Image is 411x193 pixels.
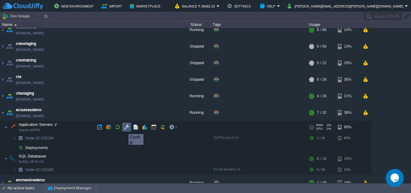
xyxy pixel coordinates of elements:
[338,121,357,133] div: 60%
[14,24,17,26] img: AMDAwAAAACH5BAEAAAAALAAAAAABAAEAAAICRAEAOw==
[325,127,331,131] span: 1%
[5,71,14,88] img: AMDAwAAAACH5BAEAAAAALAAAAAABAAEAAAICRAEAOw==
[317,175,326,191] div: 4 / 36
[25,135,54,141] a: Node ID:223134
[16,143,25,152] img: AMDAwAAAACH5BAEAAAAALAAAAAABAAEAAAICRAEAOw==
[18,154,47,159] span: SQL Databases
[0,71,5,88] img: AMDAwAAAACH5BAEAAAAALAAAAAABAAEAAAICRAEAOw==
[175,2,217,10] button: Balance ₹-39492.23
[181,21,211,28] div: Status
[18,122,54,127] span: Application Servers
[0,55,5,71] img: AMDAwAAAACH5BAEAAAAALAAAAAABAAEAAAICRAEAOw==
[16,63,44,69] a: [DOMAIN_NAME]
[181,55,211,71] div: Stopped
[8,183,45,193] div: No active tasks
[214,136,239,139] span: [DATE]-php-8.0.0
[338,133,357,143] div: 60%
[101,2,124,10] button: Import
[5,104,14,121] img: AMDAwAAAACH5BAEAAAAALAAAAAABAAEAAAICRAEAOw==
[25,167,54,172] span: 223156
[211,21,307,28] div: Tags
[16,133,25,143] img: AMDAwAAAACH5BAEAAAAALAAAAAABAAEAAAICRAEAOw==
[16,107,42,113] span: ecoursesdemo
[338,22,357,38] div: 14%
[316,127,323,131] span: CPU
[0,175,5,191] img: AMDAwAAAACH5BAEAAAAALAAAAAABAAEAAAICRAEAOw==
[316,123,323,127] span: RAM
[317,104,326,121] div: 7 / 32
[338,71,357,88] div: 36%
[25,167,54,172] a: Node ID:223156
[18,122,54,127] a: Application ServersApache [DATE]
[227,2,252,10] button: Settings
[16,113,44,119] a: [DOMAIN_NAME]
[317,22,326,38] div: 6 / 85
[16,90,34,96] a: ctestaging
[5,22,14,38] img: AMDAwAAAACH5BAEAAAAALAAAAAABAAEAAAICRAEAOw==
[2,2,43,10] img: CloudJiffy
[25,135,54,141] span: 223134
[338,38,357,54] div: 13%
[338,88,357,104] div: 21%
[260,2,277,10] button: Help
[13,133,16,143] img: AMDAwAAAACH5BAEAAAAALAAAAAABAAEAAAICRAEAOw==
[16,96,44,102] a: [DOMAIN_NAME]
[0,88,5,104] img: AMDAwAAAACH5BAEAAAAALAAAAAABAAEAAAICRAEAOw==
[317,153,326,165] div: 6 / 16
[13,165,16,174] img: AMDAwAAAACH5BAEAAAAALAAAAAABAAEAAAICRAEAOw==
[338,104,357,121] div: 38%
[25,167,41,172] span: Node ID:
[8,153,17,165] img: AMDAwAAAACH5BAEAAAAALAAAAAABAAEAAAICRAEAOw==
[18,154,47,158] a: SQL DatabasesMySQL CE 8.0.36
[317,88,326,104] div: 4 / 26
[214,167,240,171] span: 8.0.36-almalinux-9
[338,55,357,71] div: 29%
[4,153,8,165] img: AMDAwAAAACH5BAEAAAAALAAAAAABAAEAAAICRAEAOw==
[317,165,325,174] div: 6 / 16
[0,38,5,54] img: AMDAwAAAACH5BAEAAAAALAAAAAABAAEAAAICRAEAOw==
[317,133,325,143] div: 1 / 16
[25,145,49,150] a: Deployments
[317,38,326,54] div: 0 / 56
[181,38,211,54] div: Stopped
[5,38,14,54] img: AMDAwAAAACH5BAEAAAAALAAAAAABAAEAAAICRAEAOw==
[16,74,21,80] a: cte
[0,104,5,121] img: AMDAwAAAACH5BAEAAAAALAAAAAABAAEAAAICRAEAOw==
[16,47,44,53] a: [DOMAIN_NAME]
[338,165,357,174] div: 15%
[4,121,8,133] img: AMDAwAAAACH5BAEAAAAALAAAAAABAAEAAAICRAEAOw==
[25,136,41,140] span: Node ID:
[288,2,405,10] button: [PERSON_NAME][EMAIL_ADDRESS][PERSON_NAME][DOMAIN_NAME]
[325,123,331,127] span: 4%
[307,21,371,28] div: Usage
[181,175,211,191] div: Running
[338,175,357,191] div: 49%
[1,21,181,28] div: Name
[48,185,91,191] button: Deployment Manager
[13,143,16,152] img: AMDAwAAAACH5BAEAAAAALAAAAAABAAEAAAICRAEAOw==
[5,88,14,104] img: AMDAwAAAACH5BAEAAAAALAAAAAABAAEAAAICRAEAOw==
[181,88,211,104] div: Running
[2,12,32,20] button: Env Groups
[16,80,44,86] a: [DOMAIN_NAME]
[5,55,14,71] img: AMDAwAAAACH5BAEAAAAALAAAAAABAAEAAAICRAEAOw==
[130,135,142,144] div: Config
[0,22,5,38] img: AMDAwAAAACH5BAEAAAAALAAAAAABAAEAAAICRAEAOw==
[16,177,45,183] a: emmersivedemo
[16,165,25,174] img: AMDAwAAAACH5BAEAAAAALAAAAAABAAEAAAICRAEAOw==
[317,55,326,71] div: 0 / 22
[181,22,211,38] div: Running
[16,41,36,47] a: creostaging
[16,57,36,63] span: creotraining
[54,2,96,10] button: New Environment
[5,175,14,191] img: AMDAwAAAACH5BAEAAAAALAAAAAABAAEAAAICRAEAOw==
[8,121,17,133] img: AMDAwAAAACH5BAEAAAAALAAAAAABAAEAAAICRAEAOw==
[16,30,44,36] a: [DOMAIN_NAME]
[338,153,357,165] div: 15%
[181,71,211,88] div: Stopped
[19,128,40,132] span: Apache [DATE]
